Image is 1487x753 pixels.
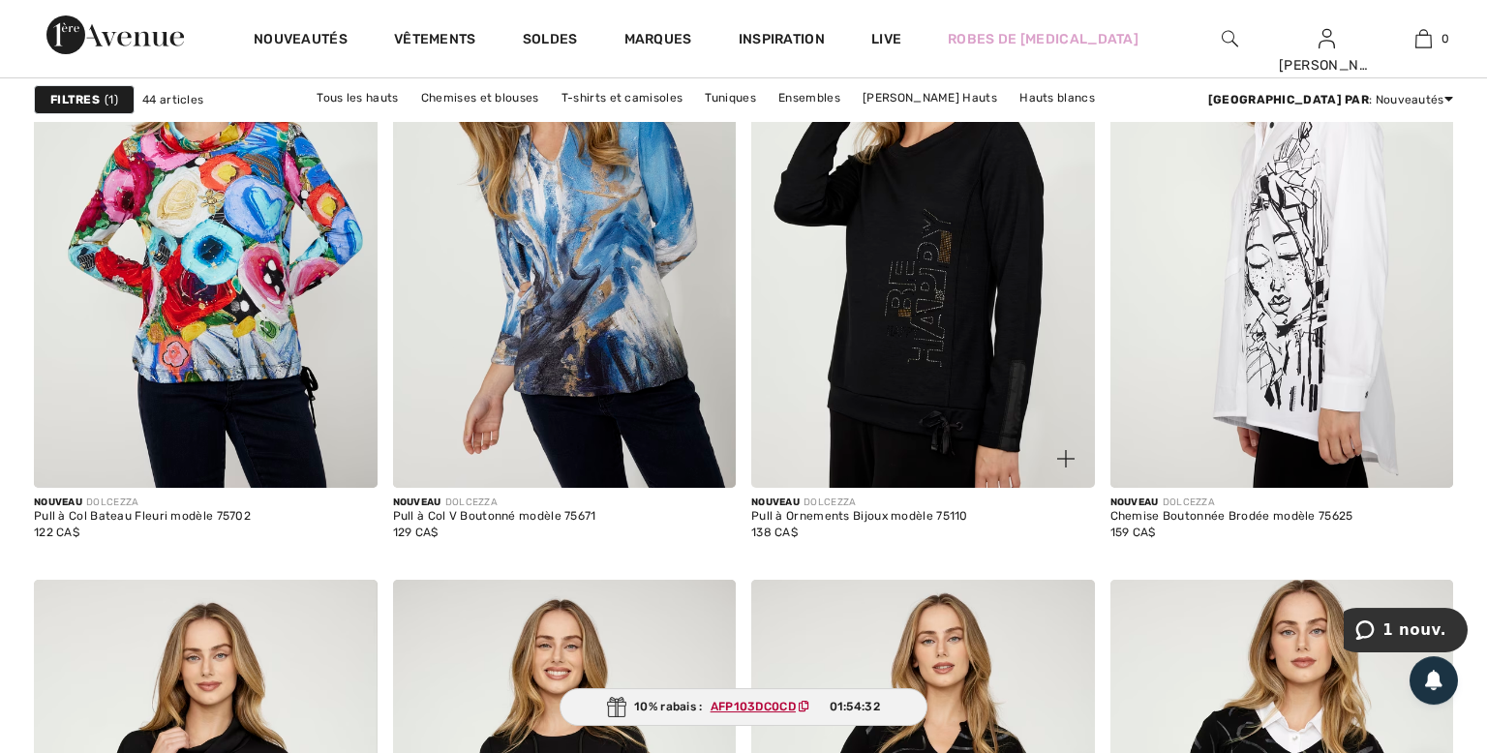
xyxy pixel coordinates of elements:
span: Nouveau [751,497,800,508]
a: Nouveautés [254,31,348,51]
strong: [GEOGRAPHIC_DATA] par [1208,93,1369,106]
span: 1 [105,91,118,108]
div: Pull à Col V Boutonné modèle 75671 [393,510,596,524]
img: plus_v2.svg [1057,450,1075,467]
div: [PERSON_NAME] [1279,55,1374,75]
a: Hauts [PERSON_NAME] [674,110,828,136]
a: Hauts noirs [585,110,670,136]
a: Tous les hauts [307,85,408,110]
a: Se connecter [1319,29,1335,47]
span: 159 CA$ [1110,526,1156,539]
span: 44 articles [142,91,203,108]
a: T-shirts et camisoles [552,85,692,110]
span: 129 CA$ [393,526,439,539]
div: DOLCEZZA [393,496,596,510]
a: [PERSON_NAME] Hauts [853,85,1007,110]
span: 0 [1441,30,1449,47]
img: Mes infos [1319,27,1335,50]
a: Tuniques [695,85,765,110]
img: Mon panier [1415,27,1432,50]
div: Chemise Boutonnée Brodée modèle 75625 [1110,510,1353,524]
span: Nouveau [393,497,441,508]
div: Pull à Ornements Bijoux modèle 75110 [751,510,968,524]
a: Live [871,29,901,49]
span: 122 CA$ [34,526,79,539]
a: Chemises et blouses [411,85,549,110]
span: Nouveau [34,497,82,508]
img: recherche [1222,27,1238,50]
span: 138 CA$ [751,526,798,539]
div: 10% rabais : [560,688,927,726]
a: Marques [624,31,692,51]
span: Inspiration [739,31,825,51]
a: Soldes [523,31,578,51]
ins: AFP103DC0CD [711,700,796,713]
div: DOLCEZZA [34,496,251,510]
a: Robes de [MEDICAL_DATA] [948,29,1138,49]
a: Ensembles [769,85,850,110]
span: Nouveau [1110,497,1159,508]
div: DOLCEZZA [751,496,968,510]
div: DOLCEZZA [1110,496,1353,510]
a: 0 [1376,27,1471,50]
img: Gift.svg [607,697,626,717]
img: 1ère Avenue [46,15,184,54]
a: Vêtements [394,31,476,51]
span: 01:54:32 [830,698,880,715]
strong: Filtres [50,91,100,108]
a: Hauts blancs [1010,85,1105,110]
div: : Nouveautés [1208,91,1453,108]
iframe: Ouvre un widget dans lequel vous pouvez chatter avec l’un de nos agents [1344,608,1468,656]
div: Pull à Col Bateau Fleuri modèle 75702 [34,510,251,524]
